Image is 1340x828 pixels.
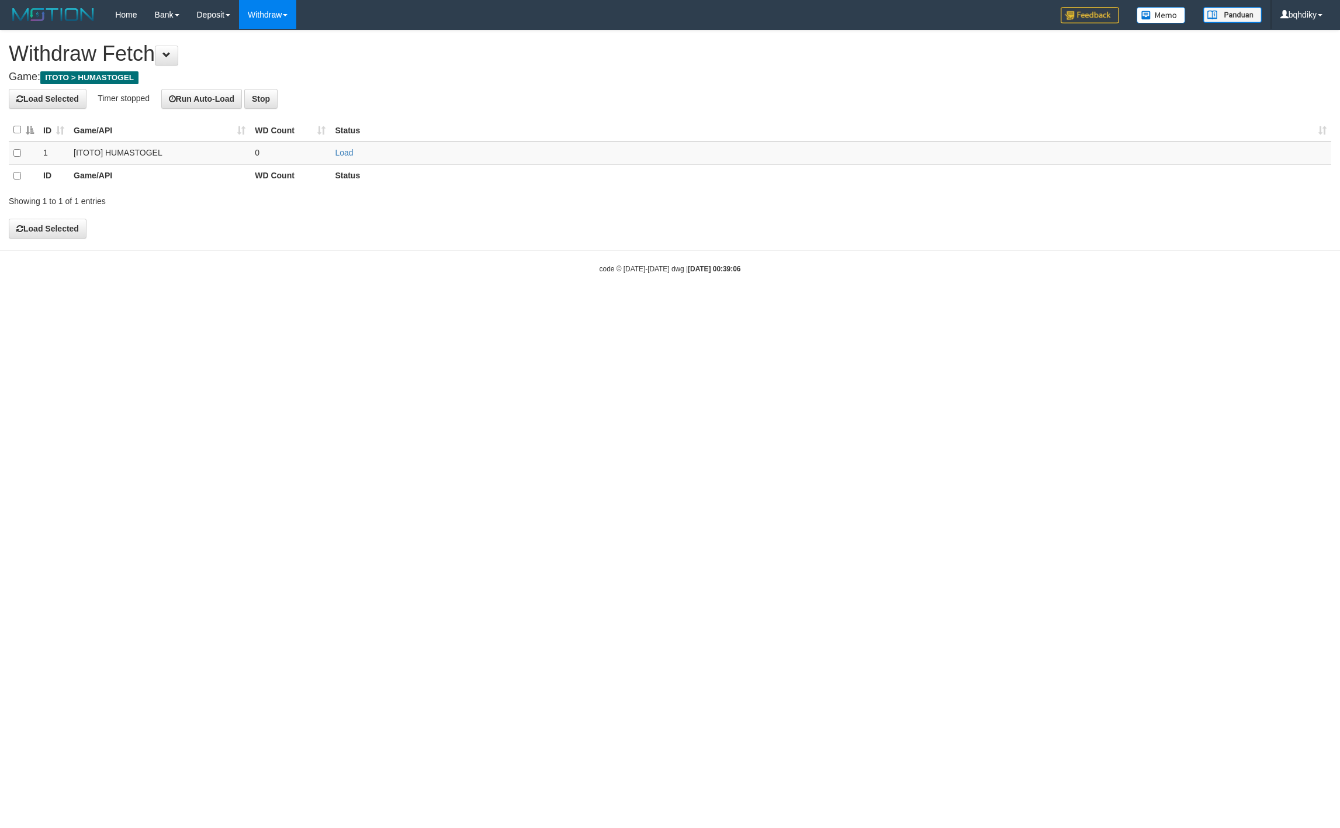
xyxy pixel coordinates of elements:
[1137,7,1186,23] img: Button%20Memo.svg
[9,191,549,207] div: Showing 1 to 1 of 1 entries
[330,164,1331,187] th: Status
[250,164,330,187] th: WD Count
[161,89,243,109] button: Run Auto-Load
[98,93,150,102] span: Timer stopped
[9,219,86,239] button: Load Selected
[40,71,138,84] span: ITOTO > HUMASTOGEL
[1203,7,1262,23] img: panduan.png
[600,265,741,273] small: code © [DATE]-[DATE] dwg |
[688,265,740,273] strong: [DATE] 00:39:06
[69,142,250,165] td: [ITOTO] HUMASTOGEL
[1061,7,1119,23] img: Feedback.jpg
[39,142,69,165] td: 1
[9,89,86,109] button: Load Selected
[250,119,330,142] th: WD Count: activate to sort column ascending
[9,71,1331,83] h4: Game:
[39,119,69,142] th: ID: activate to sort column ascending
[9,42,1331,65] h1: Withdraw Fetch
[9,6,98,23] img: MOTION_logo.png
[255,148,259,157] span: 0
[39,164,69,187] th: ID
[330,119,1331,142] th: Status: activate to sort column ascending
[69,164,250,187] th: Game/API
[69,119,250,142] th: Game/API: activate to sort column ascending
[244,89,278,109] button: Stop
[335,148,353,157] a: Load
